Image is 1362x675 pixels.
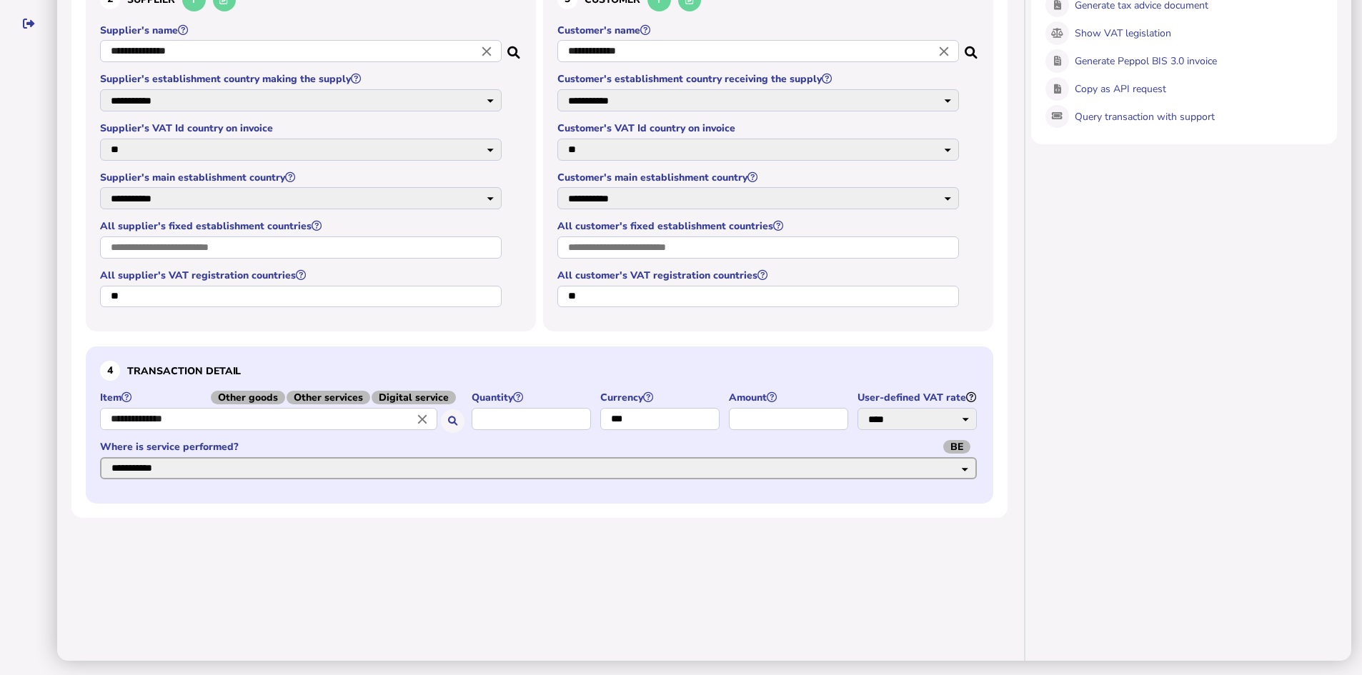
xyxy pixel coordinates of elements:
button: Sign out [14,9,44,39]
section: Define the item, and answer additional questions [86,346,993,503]
span: Digital service [372,391,456,404]
label: Supplier's VAT Id country on invoice [100,121,504,135]
label: Customer's establishment country receiving the supply [557,72,961,86]
span: BE [943,440,970,454]
label: Amount [729,391,850,404]
div: 4 [100,361,120,381]
span: Other services [287,391,370,404]
i: Close [414,411,430,427]
span: Other goods [211,391,285,404]
i: Close [936,44,952,59]
label: Customer's main establishment country [557,171,961,184]
label: Supplier's main establishment country [100,171,504,184]
label: User-defined VAT rate [858,391,979,404]
label: All customer's VAT registration countries [557,269,961,282]
label: Supplier's name [100,24,504,37]
i: Search for a dummy seller [507,42,522,54]
label: Customer's name [557,24,961,37]
label: Supplier's establishment country making the supply [100,72,504,86]
label: All customer's fixed establishment countries [557,219,961,233]
i: Search for a dummy customer [965,42,979,54]
label: Where is service performed? [100,440,979,454]
i: Close [479,44,494,59]
label: Item [100,391,464,404]
label: Quantity [472,391,593,404]
label: All supplier's fixed establishment countries [100,219,504,233]
label: Customer's VAT Id country on invoice [557,121,961,135]
h3: Transaction detail [100,361,979,381]
button: Search for an item by HS code or use natural language description [441,409,464,433]
label: All supplier's VAT registration countries [100,269,504,282]
label: Currency [600,391,722,404]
